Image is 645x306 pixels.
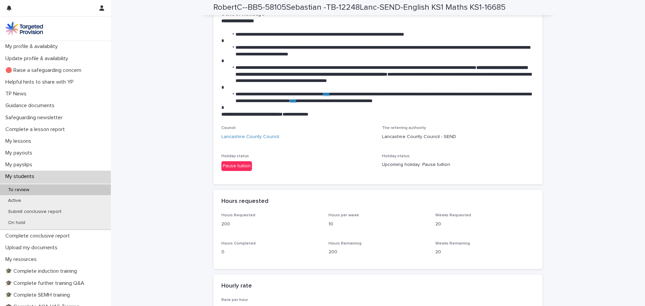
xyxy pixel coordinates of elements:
[435,213,471,217] span: Weeks Requested
[435,221,534,228] p: 20
[221,282,252,290] h2: Hourly rate
[221,154,249,158] span: Holiday status
[5,22,43,35] img: M5nRWzHhSzIhMunXDL62
[3,209,67,215] p: Submit conclusive report
[221,221,320,228] p: 200
[3,126,70,133] p: Complete a lesson report
[329,249,428,256] p: 200
[3,280,90,287] p: 🎓 Complete further training Q&A
[3,55,74,62] p: Update profile & availability
[3,138,37,144] p: My lessons
[3,162,38,168] p: My payslips
[382,161,534,168] p: Upcoming holiday: Pause tuition
[3,115,68,121] p: Safeguarding newsletter
[3,102,60,109] p: Guidance documents
[221,198,268,205] h2: Hours requested
[3,43,63,50] p: My profile & availability
[221,242,256,246] span: Hours Completed
[329,221,428,228] p: 10
[221,298,248,302] span: Rate per hour
[3,173,40,180] p: My students
[3,67,87,74] p: 🔴 Raise a safeguarding concern
[329,242,361,246] span: Hours Remaining
[3,292,75,298] p: 🎓 Complete SEMH training
[3,187,35,193] p: To review
[435,242,470,246] span: Weeks Remaining
[213,3,506,12] h2: RobertC--BB5-58105Sebastian -TB-12248Lanc-SEND-English KS1 Maths KS1-16685
[221,213,255,217] span: Hours Requested
[3,233,75,239] p: Complete conclusive report
[3,150,38,156] p: My payouts
[3,268,82,274] p: 🎓 Complete induction training
[382,133,534,140] p: Lancashire County Council - SEND
[221,249,320,256] p: 0
[3,79,79,85] p: Helpful hints to share with YP
[329,213,359,217] span: Hours per week
[3,245,63,251] p: Upload my documents
[3,220,31,226] p: On hold
[3,198,27,204] p: Active
[221,133,279,140] a: Lancashire County Council
[221,161,252,171] div: Pause tuition
[221,126,235,130] span: Council
[3,91,32,97] p: TP News
[435,249,534,256] p: 20
[382,154,411,158] span: Holiday status:
[382,126,426,130] span: The referring authority
[3,256,42,263] p: My resources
